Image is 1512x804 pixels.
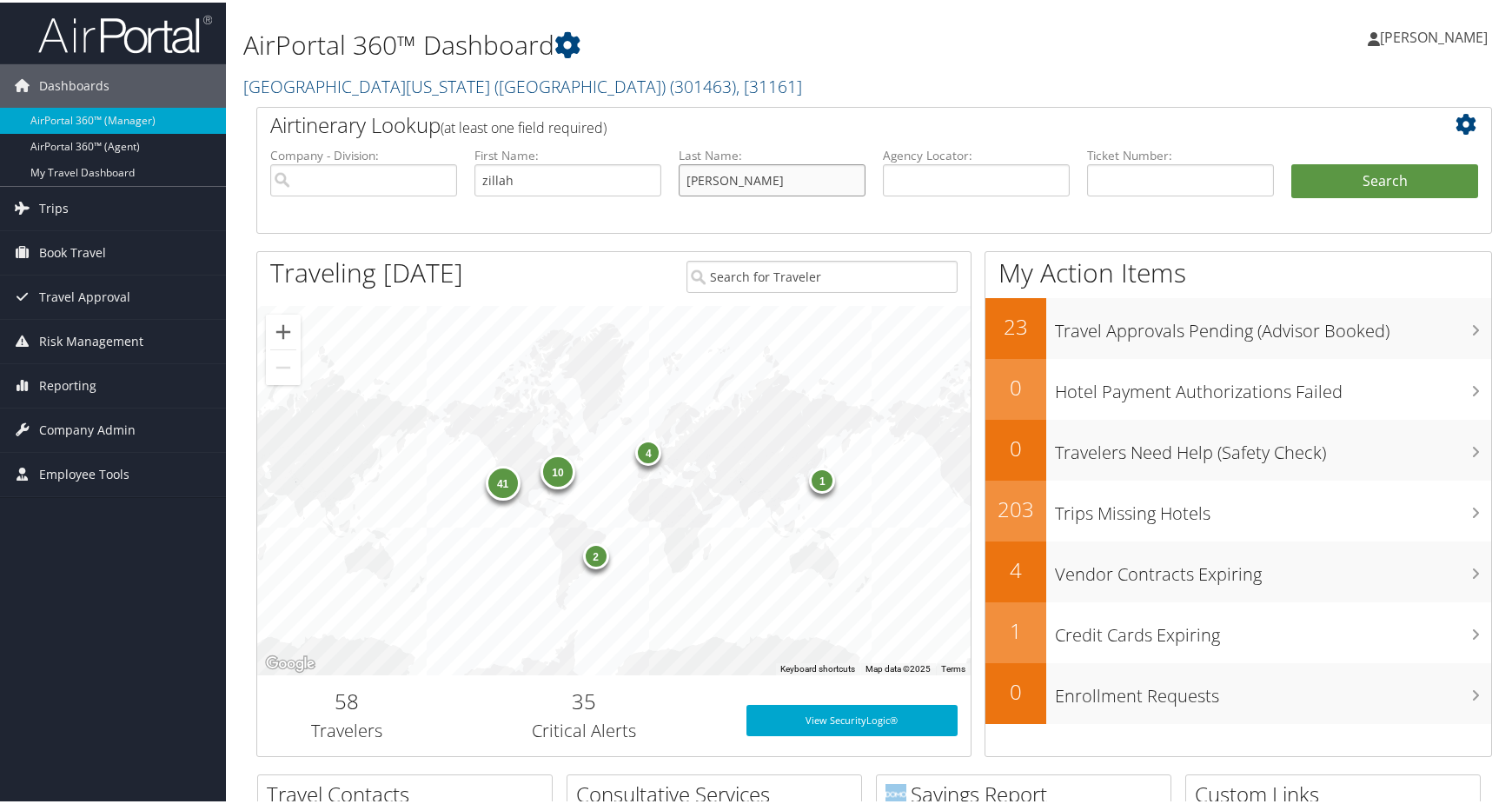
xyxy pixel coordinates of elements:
[1055,369,1491,402] h3: Hotel Payment Authorizations Failed
[1087,144,1274,162] label: Ticket Number:
[38,11,212,52] img: airportal-logo.png
[883,144,1070,162] label: Agency Locator:
[270,144,457,162] label: Company - Division:
[865,661,931,671] span: Map data ©2025
[985,296,1491,356] a: 23Travel Approvals Pending (Advisor Booked)
[1055,490,1491,523] h3: Trips Missing Hotels
[941,661,965,671] a: Terms (opens in new tab)
[985,553,1046,582] h2: 4
[39,362,96,405] span: Reporting
[270,716,422,741] h3: Travelers
[243,24,1084,61] h1: AirPortal 360™ Dashboard
[270,684,422,714] h2: 58
[1291,162,1478,196] button: Search
[635,437,661,463] div: 4
[686,258,958,290] input: Search for Traveler
[540,452,575,487] div: 10
[985,356,1491,417] a: 0Hotel Payment Authorizations Failed
[1055,551,1491,584] h3: Vendor Contracts Expiring
[885,781,906,802] img: domo-logo.png
[746,702,958,734] a: View SecurityLogic®
[985,614,1046,643] h2: 1
[39,406,136,449] span: Company Admin
[985,600,1491,661] a: 1Credit Cards Expiring
[985,478,1491,539] a: 203Trips Missing Hotels
[985,661,1491,721] a: 0Enrollment Requests
[1055,429,1491,462] h3: Travelers Need Help (Safety Check)
[39,450,129,494] span: Employee Tools
[266,348,301,382] button: Zoom out
[485,462,520,497] div: 41
[39,229,106,272] span: Book Travel
[985,674,1046,704] h2: 0
[39,184,69,228] span: Trips
[1055,308,1491,341] h3: Travel Approvals Pending (Advisor Booked)
[266,312,301,347] button: Zoom in
[262,650,319,673] a: Open this area in Google Maps (opens a new window)
[985,252,1491,289] h1: My Action Items
[985,309,1046,339] h2: 23
[474,144,661,162] label: First Name:
[243,72,802,96] a: [GEOGRAPHIC_DATA][US_STATE] ([GEOGRAPHIC_DATA])
[985,370,1046,400] h2: 0
[985,431,1046,461] h2: 0
[448,684,720,714] h2: 35
[809,464,835,490] div: 1
[441,116,607,135] span: (at least one field required)
[1368,9,1505,61] a: [PERSON_NAME]
[1380,25,1488,44] span: [PERSON_NAME]
[270,108,1376,137] h2: Airtinerary Lookup
[780,661,855,673] button: Keyboard shortcuts
[985,539,1491,600] a: 4Vendor Contracts Expiring
[39,317,143,361] span: Risk Management
[1055,612,1491,645] h3: Credit Cards Expiring
[736,72,802,96] span: , [ 31161 ]
[582,541,608,567] div: 2
[985,492,1046,522] h2: 203
[985,417,1491,478] a: 0Travelers Need Help (Safety Check)
[679,144,865,162] label: Last Name:
[39,273,130,316] span: Travel Approval
[39,62,109,105] span: Dashboards
[1055,673,1491,706] h3: Enrollment Requests
[670,72,736,96] span: ( 301463 )
[270,252,463,289] h1: Traveling [DATE]
[448,716,720,741] h3: Critical Alerts
[262,650,319,673] img: Google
